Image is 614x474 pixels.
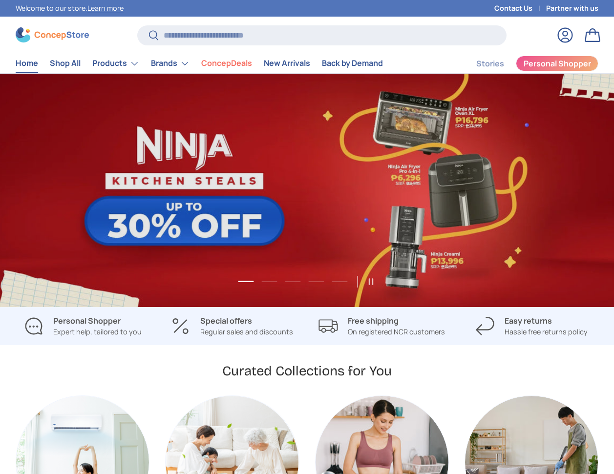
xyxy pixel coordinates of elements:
[16,27,89,42] img: ConcepStore
[92,54,139,73] a: Products
[505,327,588,337] p: Hassle free returns policy
[476,54,504,73] a: Stories
[494,3,546,14] a: Contact Us
[348,327,445,337] p: On registered NCR customers
[222,362,392,380] h2: Curated Collections for You
[505,315,552,326] strong: Easy returns
[524,60,591,67] span: Personal Shopper
[16,315,149,337] a: Personal Shopper Expert help, tailored to you
[453,54,598,73] nav: Secondary
[465,315,598,337] a: Easy returns Hassle free returns policy
[16,3,124,14] p: Welcome to our store.
[200,327,293,337] p: Regular sales and discounts
[53,327,142,337] p: Expert help, tailored to you
[516,56,598,71] a: Personal Shopper
[50,54,81,73] a: Shop All
[53,315,121,326] strong: Personal Shopper
[201,54,252,73] a: ConcepDeals
[145,54,195,73] summary: Brands
[315,315,449,337] a: Free shipping On registered NCR customers
[86,54,145,73] summary: Products
[151,54,190,73] a: Brands
[16,54,383,73] nav: Primary
[200,315,252,326] strong: Special offers
[546,3,598,14] a: Partner with us
[87,3,124,13] a: Learn more
[264,54,310,73] a: New Arrivals
[348,315,399,326] strong: Free shipping
[165,315,299,337] a: Special offers Regular sales and discounts
[322,54,383,73] a: Back by Demand
[16,54,38,73] a: Home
